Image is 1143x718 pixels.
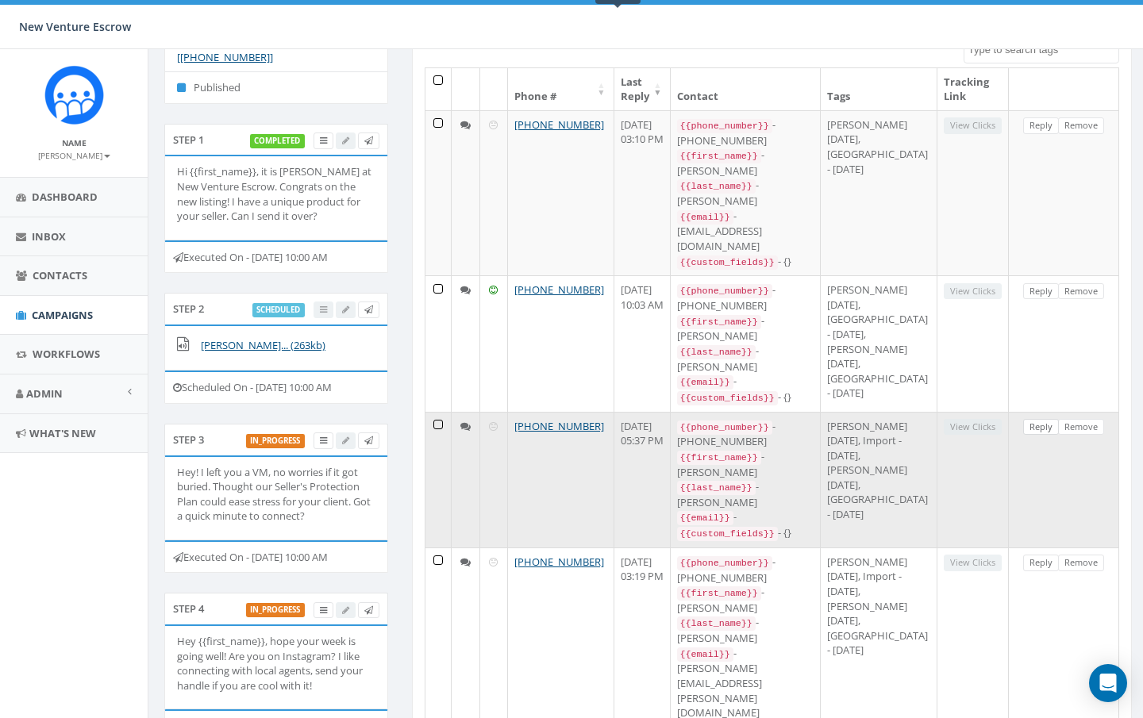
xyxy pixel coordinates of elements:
[614,275,671,411] td: [DATE] 10:03 AM
[677,479,814,509] div: - [PERSON_NAME]
[29,426,96,440] span: What's New
[614,110,671,275] td: [DATE] 03:10 PM
[1058,117,1104,134] a: Remove
[246,434,306,448] label: in_progress
[1058,283,1104,300] a: Remove
[177,465,375,524] p: Hey! I left you a VM, no worries if it got buried. Thought our Seller's Protection Plan could eas...
[1023,555,1059,571] a: Reply
[514,555,604,569] a: [PHONE_NUMBER]
[677,420,772,435] code: {{phone_number}}
[821,275,937,411] td: [PERSON_NAME] [DATE], [GEOGRAPHIC_DATA] - [DATE], [PERSON_NAME] [DATE], [GEOGRAPHIC_DATA] - [DATE]
[44,65,104,125] img: Rally_Corp_Icon_1.png
[201,338,325,352] a: [PERSON_NAME]... (263kb)
[508,68,614,110] th: Phone #: activate to sort column ascending
[677,615,814,645] div: - [PERSON_NAME]
[514,282,604,297] a: [PHONE_NUMBER]
[364,434,373,446] span: Send Test Message
[26,386,63,401] span: Admin
[677,647,733,662] code: {{email}}
[320,134,327,146] span: View Campaign Delivery Statistics
[677,374,814,390] div: -
[250,134,306,148] label: completed
[614,412,671,547] td: [DATE] 05:37 PM
[677,313,814,344] div: - [PERSON_NAME]
[677,390,814,405] div: - {}
[677,315,761,329] code: {{first_name}}
[677,616,756,631] code: {{last_name}}
[32,308,93,322] span: Campaigns
[677,284,772,298] code: {{phone_number}}
[514,117,604,132] a: [PHONE_NUMBER]
[364,604,373,616] span: Send Test Message
[821,412,937,547] td: [PERSON_NAME] [DATE], Import - [DATE], [PERSON_NAME] [DATE], [GEOGRAPHIC_DATA] - [DATE]
[177,634,375,693] p: Hey {{first_name}}, hope your week is going well! Are you on Instagram? I like connecting with lo...
[514,419,604,433] a: [PHONE_NUMBER]
[677,585,814,615] div: - [PERSON_NAME]
[677,525,814,541] div: - {}
[1058,555,1104,571] a: Remove
[677,149,761,163] code: {{first_name}}
[614,68,671,110] th: Last Reply: activate to sort column ascending
[677,344,814,374] div: - [PERSON_NAME]
[177,164,375,223] p: Hi {{first_name}}, it is [PERSON_NAME] at New Venture Escrow. Congrats on the new listing! I have...
[1023,283,1059,300] a: Reply
[164,240,388,274] div: Executed On - [DATE] 10:00 AM
[1089,664,1127,702] div: Open Intercom Messenger
[320,604,327,616] span: View Campaign Delivery Statistics
[671,68,821,110] th: Contact
[677,345,756,359] code: {{last_name}}
[38,150,110,161] small: [PERSON_NAME]
[33,347,100,361] span: Workflows
[177,35,329,64] a: 760 Local ([PERSON_NAME]) [[PHONE_NUMBER]]
[677,449,814,479] div: - [PERSON_NAME]
[62,137,87,148] small: Name
[252,303,306,317] label: scheduled
[677,254,814,270] div: - {}
[677,419,814,449] div: - [PHONE_NUMBER]
[164,371,388,404] div: Scheduled On - [DATE] 10:00 AM
[821,110,937,275] td: [PERSON_NAME] [DATE], [GEOGRAPHIC_DATA] - [DATE]
[677,178,814,208] div: - [PERSON_NAME]
[364,303,373,315] span: Send Test Message
[164,124,388,156] div: Step 1
[246,603,306,617] label: in_progress
[677,255,778,270] code: {{custom_fields}}
[677,481,756,495] code: {{last_name}}
[164,293,388,324] div: Step 2
[677,509,814,525] div: -
[364,134,373,146] span: Send Test Message
[677,391,778,405] code: {{custom_fields}}
[1023,117,1059,134] a: Reply
[165,71,387,103] li: Published
[19,19,131,34] span: New Venture Escrow
[821,68,937,110] th: Tags
[677,451,761,465] code: {{first_name}}
[677,511,733,525] code: {{email}}
[968,43,1118,57] textarea: Search
[177,83,194,93] i: Published
[1023,419,1059,436] a: Reply
[677,179,756,194] code: {{last_name}}
[677,556,772,570] code: {{phone_number}}
[164,593,388,624] div: Step 4
[937,68,1009,110] th: Tracking Link
[677,586,761,601] code: {{first_name}}
[1058,419,1104,436] a: Remove
[320,434,327,446] span: View Campaign Delivery Statistics
[32,190,98,204] span: Dashboard
[677,117,814,148] div: - [PHONE_NUMBER]
[677,210,733,225] code: {{email}}
[677,119,772,133] code: {{phone_number}}
[38,148,110,162] a: [PERSON_NAME]
[164,424,388,455] div: Step 3
[33,268,87,282] span: Contacts
[677,209,814,254] div: - [EMAIL_ADDRESS][DOMAIN_NAME]
[32,229,66,244] span: Inbox
[677,375,733,390] code: {{email}}
[677,527,778,541] code: {{custom_fields}}
[677,282,814,313] div: - [PHONE_NUMBER]
[164,540,388,574] div: Executed On - [DATE] 10:00 AM
[677,555,814,585] div: - [PHONE_NUMBER]
[677,148,814,178] div: - [PERSON_NAME]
